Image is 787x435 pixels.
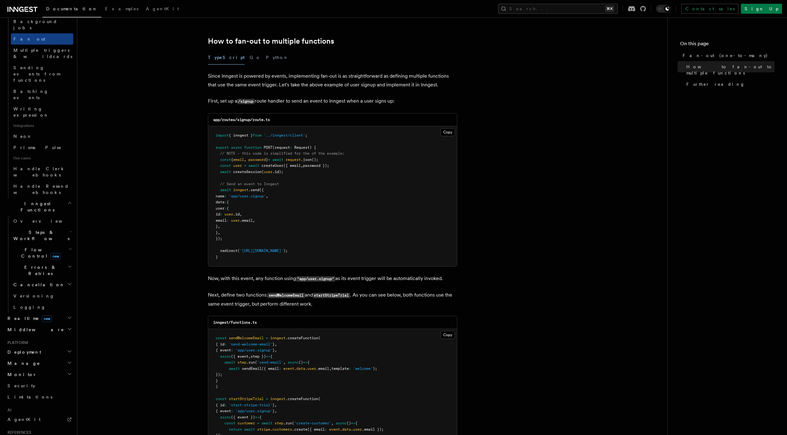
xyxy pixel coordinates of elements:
[5,346,73,358] button: Deployment
[237,99,255,104] code: /signup
[11,282,65,288] span: Cancellation
[50,253,61,260] span: new
[42,315,52,322] span: new
[680,40,775,50] h4: On this page
[741,4,782,14] a: Sign Up
[248,157,266,162] span: password
[257,427,270,432] span: stripe
[5,414,73,425] a: AgentKit
[283,366,294,371] span: event
[11,262,73,279] button: Errors & Retries
[208,274,457,283] p: Now, with this event, any function using as its event trigger will be automatically invoked.
[262,421,272,425] span: await
[11,86,73,103] a: Batching events
[5,380,73,391] a: Security
[272,403,275,407] span: }
[213,320,257,325] code: inngest/functions.ts
[216,236,222,241] span: });
[262,163,283,168] span: createUser
[270,397,286,401] span: inngest
[255,360,257,365] span: (
[310,145,316,150] span: ) {
[272,170,283,174] span: .id);
[266,51,289,65] button: Python
[13,134,32,139] span: Neon
[270,354,272,359] span: {
[231,354,248,359] span: ({ event
[11,244,73,262] button: Flow Controlnew
[231,409,233,413] span: :
[255,415,259,419] span: =>
[216,218,227,223] span: email
[220,249,238,253] span: redirect
[216,133,229,138] span: import
[270,427,272,432] span: .
[224,360,235,365] span: await
[238,360,246,365] span: step
[240,218,253,223] span: .email
[286,336,318,340] span: .createFunction
[7,417,41,422] span: AgentKit
[13,106,49,118] span: Writing expression
[259,415,262,419] span: {
[13,89,49,100] span: Batching events
[11,153,73,163] span: Use cases
[11,142,73,153] a: Prisma Pulse
[294,421,331,425] span: 'create-customer'
[13,65,60,83] span: Sending events from functions
[208,37,334,46] a: How to fan-out to multiple functions
[283,421,292,425] span: .run
[680,50,775,61] a: Fan-out (one-to-many)
[329,427,340,432] span: event
[227,206,229,210] span: {
[440,331,455,339] button: Copy
[244,163,246,168] span: =
[681,4,738,14] a: Contact sales
[229,336,264,340] span: sendWelcomeEmail
[498,4,618,14] button: Search...⌘K
[257,360,283,365] span: 'send-email'
[233,188,248,192] span: inngest
[5,360,40,366] span: Manage
[5,391,73,403] a: Limitations
[266,194,268,198] span: ,
[11,279,73,290] button: Cancellation
[231,415,255,419] span: ({ event })
[272,348,275,352] span: }
[275,348,277,352] span: ,
[220,188,231,192] span: await
[231,157,233,162] span: {
[266,397,268,401] span: =
[231,218,240,223] span: user
[307,360,310,365] span: {
[272,157,283,162] span: await
[13,36,45,41] span: Fan out
[220,354,231,359] span: async
[216,336,227,340] span: const
[229,194,266,198] span: 'app/user.signup'
[353,366,373,371] span: 'welcome'
[266,336,268,340] span: =
[11,45,73,62] a: Multiple triggers & wildcards
[229,342,272,346] span: 'send-welcome-email'
[349,366,351,371] span: :
[257,421,259,425] span: =
[316,366,329,371] span: .email
[331,366,349,371] span: template
[216,397,227,401] span: const
[303,360,307,365] span: =>
[220,157,231,162] span: const
[216,403,224,407] span: { id
[244,145,262,150] span: function
[266,354,270,359] span: =>
[216,194,224,198] span: name
[275,421,283,425] span: step
[11,121,73,131] span: Integrations
[146,6,179,11] span: AgentKit
[238,421,255,425] span: customer
[11,302,73,313] a: Logging
[235,409,272,413] span: 'app/user.signup'
[5,430,31,435] span: References
[216,230,218,235] span: }
[294,145,310,150] span: Request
